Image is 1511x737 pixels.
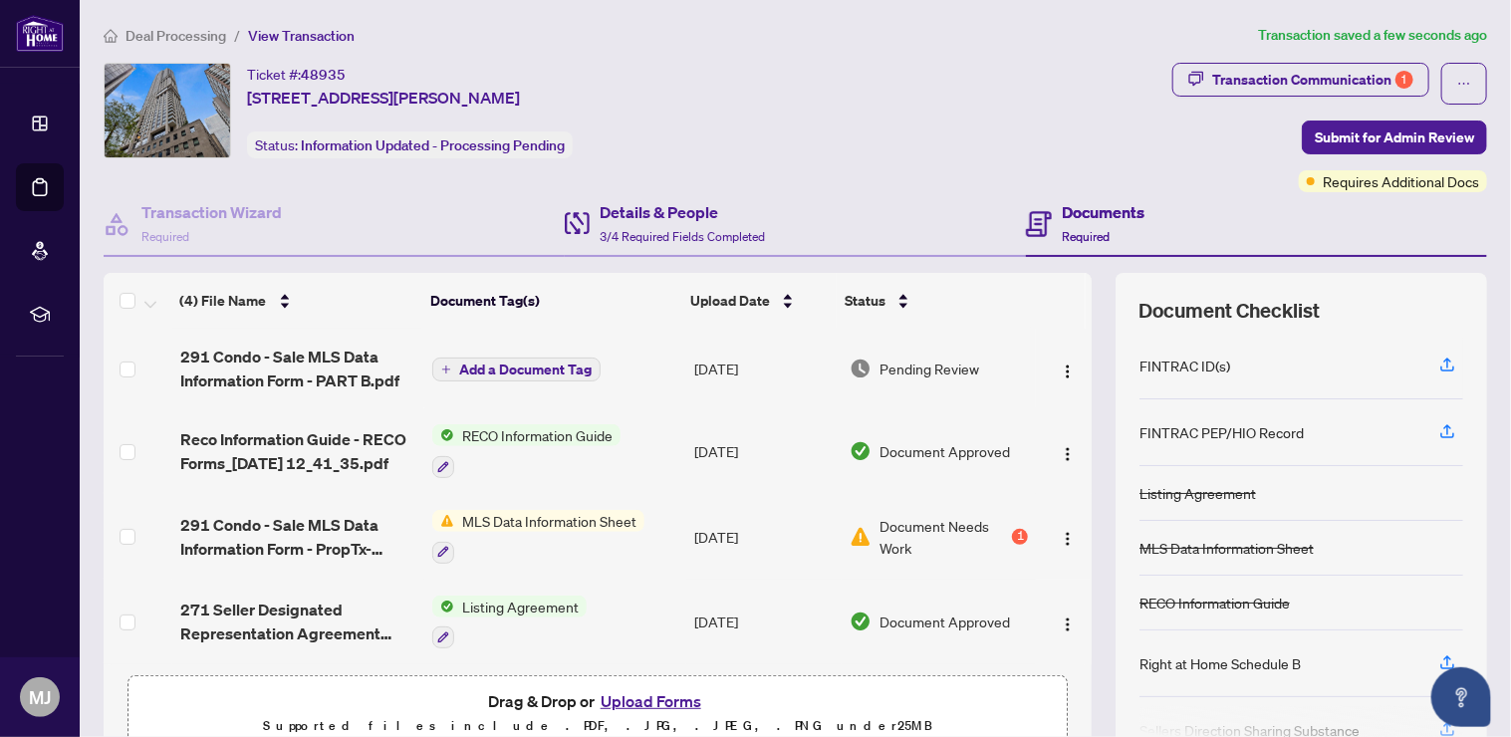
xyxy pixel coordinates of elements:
span: MLS Data Information Sheet [454,510,644,532]
div: Transaction Communication [1212,64,1413,96]
img: Status Icon [432,424,454,446]
span: Document Approved [880,611,1010,632]
span: home [104,29,118,43]
li: / [234,24,240,47]
span: 3/4 Required Fields Completed [600,229,765,244]
div: Listing Agreement [1139,482,1256,504]
img: Document Status [850,358,872,379]
th: Upload Date [682,273,837,329]
img: IMG-C12346793_1.jpg [105,64,230,157]
span: 291 Condo - Sale MLS Data Information Form - PART B.pdf [180,345,416,392]
button: Transaction Communication1 [1172,63,1429,97]
h4: Transaction Wizard [141,200,282,224]
span: Pending Review [880,358,979,379]
span: Required [1062,229,1110,244]
div: 1 [1395,71,1413,89]
img: Logo [1060,364,1076,379]
h4: Details & People [600,200,765,224]
button: Status IconMLS Data Information Sheet [432,510,644,564]
button: Add a Document Tag [432,358,601,381]
span: [STREET_ADDRESS][PERSON_NAME] [247,86,520,110]
span: RECO Information Guide [454,424,621,446]
button: Submit for Admin Review [1302,121,1487,154]
td: [DATE] [686,329,842,408]
button: Add a Document Tag [432,357,601,382]
span: Listing Agreement [454,596,587,617]
span: Deal Processing [126,27,226,45]
img: Logo [1060,616,1076,632]
td: [DATE] [686,408,842,494]
th: Document Tag(s) [422,273,682,329]
span: 271 Seller Designated Representation Agreement Authority to Offer for Sale - PropTx-OREA_[DATE] .pdf [180,598,416,645]
th: Status [837,273,1030,329]
h4: Documents [1062,200,1144,224]
button: Open asap [1431,667,1491,727]
span: MJ [29,683,51,711]
div: RECO Information Guide [1139,592,1290,614]
img: Logo [1060,446,1076,462]
div: Status: [247,131,573,158]
span: View Transaction [248,27,355,45]
span: Required [141,229,189,244]
span: Status [845,290,885,312]
div: FINTRAC PEP/HIO Record [1139,421,1304,443]
div: MLS Data Information Sheet [1139,537,1314,559]
img: logo [16,15,64,52]
span: Drag & Drop or [488,688,707,714]
span: Document Checklist [1139,297,1321,325]
div: FINTRAC ID(s) [1139,355,1230,376]
span: Add a Document Tag [459,363,592,376]
span: 291 Condo - Sale MLS Data Information Form - PropTx-OREA_[DATE] 12_38_41.pdf [180,513,416,561]
img: Document Status [850,611,872,632]
div: Right at Home Schedule B [1139,652,1301,674]
span: Document Approved [880,440,1010,462]
img: Status Icon [432,596,454,617]
div: Ticket #: [247,63,346,86]
span: Reco Information Guide - RECO Forms_[DATE] 12_41_35.pdf [180,427,416,475]
button: Status IconListing Agreement [432,596,587,649]
th: (4) File Name [172,273,422,329]
span: 48935 [301,66,346,84]
span: Requires Additional Docs [1323,170,1479,192]
button: Logo [1052,521,1084,553]
span: plus [441,365,451,374]
span: Upload Date [690,290,770,312]
img: Document Status [850,440,872,462]
img: Status Icon [432,510,454,532]
button: Status IconRECO Information Guide [432,424,621,478]
span: Document Needs Work [880,515,1008,559]
button: Logo [1052,353,1084,384]
td: [DATE] [686,494,842,580]
span: ellipsis [1457,77,1471,91]
td: [DATE] [686,580,842,665]
button: Upload Forms [595,688,707,714]
span: (4) File Name [180,290,267,312]
span: Submit for Admin Review [1315,122,1474,153]
button: Logo [1052,435,1084,467]
img: Logo [1060,531,1076,547]
span: Information Updated - Processing Pending [301,136,565,154]
article: Transaction saved a few seconds ago [1258,24,1487,47]
img: Document Status [850,526,872,548]
button: Logo [1052,606,1084,637]
div: 1 [1012,529,1028,545]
